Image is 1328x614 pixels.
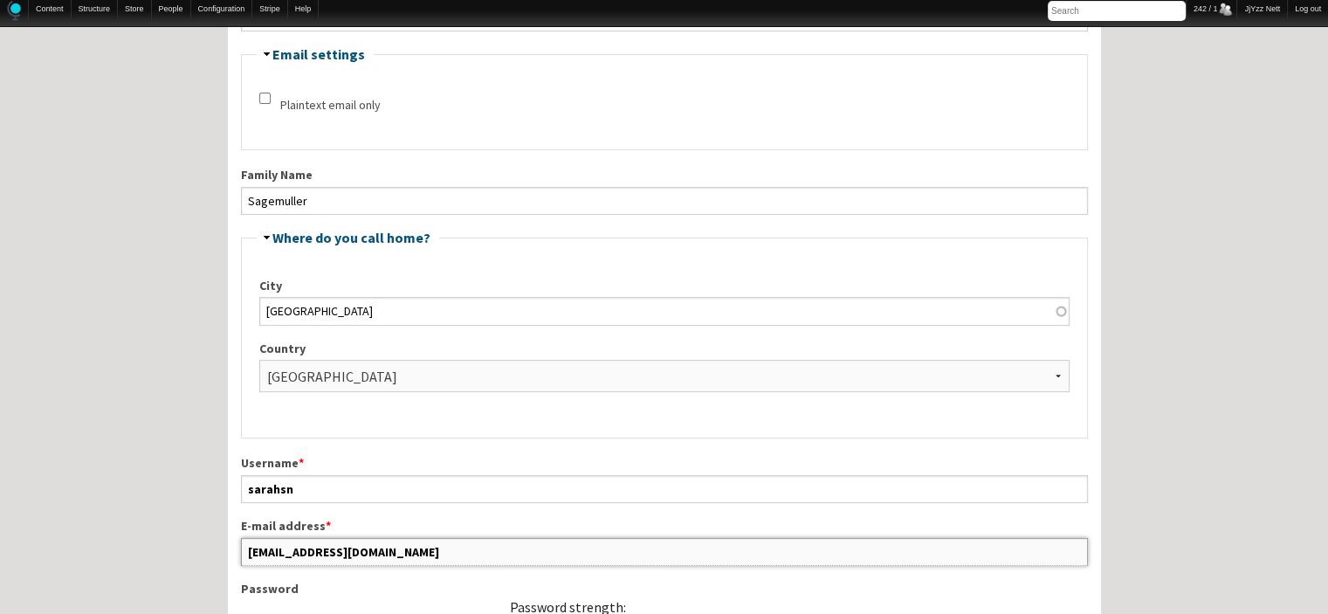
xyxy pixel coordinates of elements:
label: City [259,277,1070,295]
span: This field is required. [326,518,331,534]
span: This field is required. [299,455,304,471]
label: Password [241,580,748,598]
a: Where do you call home? [272,229,430,246]
input: Search [1048,1,1186,21]
label: E-mail address [241,517,1088,535]
label: Country [259,340,1070,358]
label: Plaintext email only [280,96,381,114]
img: Home [7,1,21,21]
label: Family Name [241,166,1088,184]
input: Check this option if you do not wish to receive email messages with graphics and styles. [259,93,271,104]
label: Username [241,454,1088,473]
a: Email settings [272,45,365,63]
